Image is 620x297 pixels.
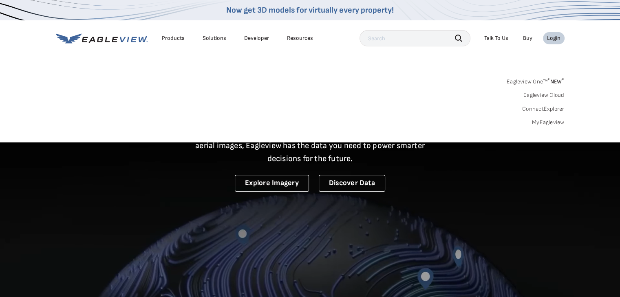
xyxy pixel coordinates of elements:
div: Products [162,35,185,42]
a: MyEagleview [532,119,565,126]
div: Talk To Us [484,35,508,42]
input: Search [360,30,470,46]
div: Login [547,35,560,42]
a: Developer [244,35,269,42]
p: A new era starts here. Built on more than 3.5 billion high-resolution aerial images, Eagleview ha... [185,126,435,165]
a: ConnectExplorer [522,105,565,113]
a: Eagleview One™*NEW* [507,76,565,85]
a: Now get 3D models for virtually every property! [226,5,394,15]
div: Solutions [203,35,226,42]
a: Discover Data [319,175,385,192]
a: Eagleview Cloud [523,92,565,99]
span: NEW [547,78,564,85]
div: Resources [287,35,313,42]
a: Buy [523,35,532,42]
a: Explore Imagery [235,175,309,192]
